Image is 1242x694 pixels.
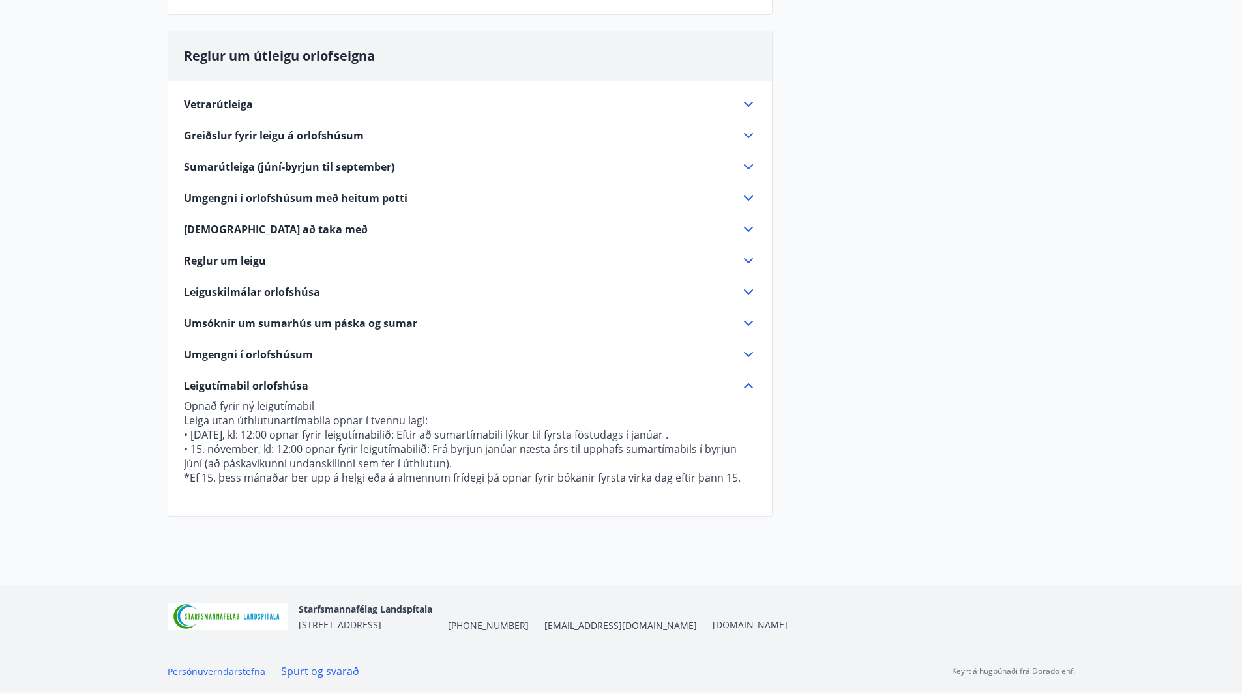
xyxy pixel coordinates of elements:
[299,618,381,631] span: [STREET_ADDRESS]
[299,603,432,615] span: Starfsmannafélag Landspítala
[952,665,1075,677] p: Keyrt á hugbúnaði frá Dorado ehf.
[184,379,308,393] span: Leigutímabil orlofshúsa
[544,619,697,632] span: [EMAIL_ADDRESS][DOMAIN_NAME]
[184,413,756,427] p: Leiga utan úthlutunartímabila opnar í tvennu lagi:
[184,442,756,470] p: • 15. nóvember, kl: 12:00 opnar fyrir leigutímabilið: Frá byrjun janúar næsta árs til upphafs sum...
[184,160,394,174] span: Sumarútleiga (júní-byrjun til september)
[168,603,289,631] img: 55zIgFoyM5pksCsVQ4sUOj1FUrQvjI8pi0QwpkWm.png
[184,222,368,237] span: [DEMOGRAPHIC_DATA] að taka með
[184,316,417,330] span: Umsóknir um sumarhús um páska og sumar
[281,664,359,678] a: Spurt og svarað
[184,285,320,299] span: Leiguskilmálar orlofshúsa
[184,394,756,500] div: Leigutímabil orlofshúsa
[184,284,756,300] div: Leiguskilmálar orlofshúsa
[184,96,756,112] div: Vetrarútleiga
[184,378,756,394] div: Leigutímabil orlofshúsa
[184,159,756,175] div: Sumarútleiga (júní-byrjun til september)
[184,191,407,205] span: Umgengni í orlofshúsum með heitum potti
[184,315,756,331] div: Umsóknir um sumarhús um páska og sumar
[184,347,313,362] span: Umgengni í orlofshúsum
[184,128,364,143] span: Greiðslur fyrir leigu á orlofshúsum
[184,427,756,442] p: • [DATE], kl: 12:00 opnar fyrir leigutímabilið: Eftir að sumartímabili lýkur til fyrsta föstudags...
[713,618,788,631] a: [DOMAIN_NAME]
[184,253,756,268] div: Reglur um leigu
[184,347,756,362] div: Umgengni í orlofshúsum
[184,253,266,268] span: Reglur um leigu
[184,222,756,237] div: [DEMOGRAPHIC_DATA] að taka með
[184,399,756,413] p: Opnað fyrir ný leigutímabil
[184,128,756,143] div: Greiðslur fyrir leigu á orlofshúsum
[448,619,529,632] span: [PHONE_NUMBER]
[184,190,756,206] div: Umgengni í orlofshúsum með heitum potti
[184,47,375,65] span: Reglur um útleigu orlofseigna
[168,665,265,678] a: Persónuverndarstefna
[184,470,756,485] p: *Ef 15. þess mánaðar ber upp á helgi eða á almennum frídegi þá opnar fyrir bókanir fyrsta virka d...
[184,97,253,111] span: Vetrarútleiga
